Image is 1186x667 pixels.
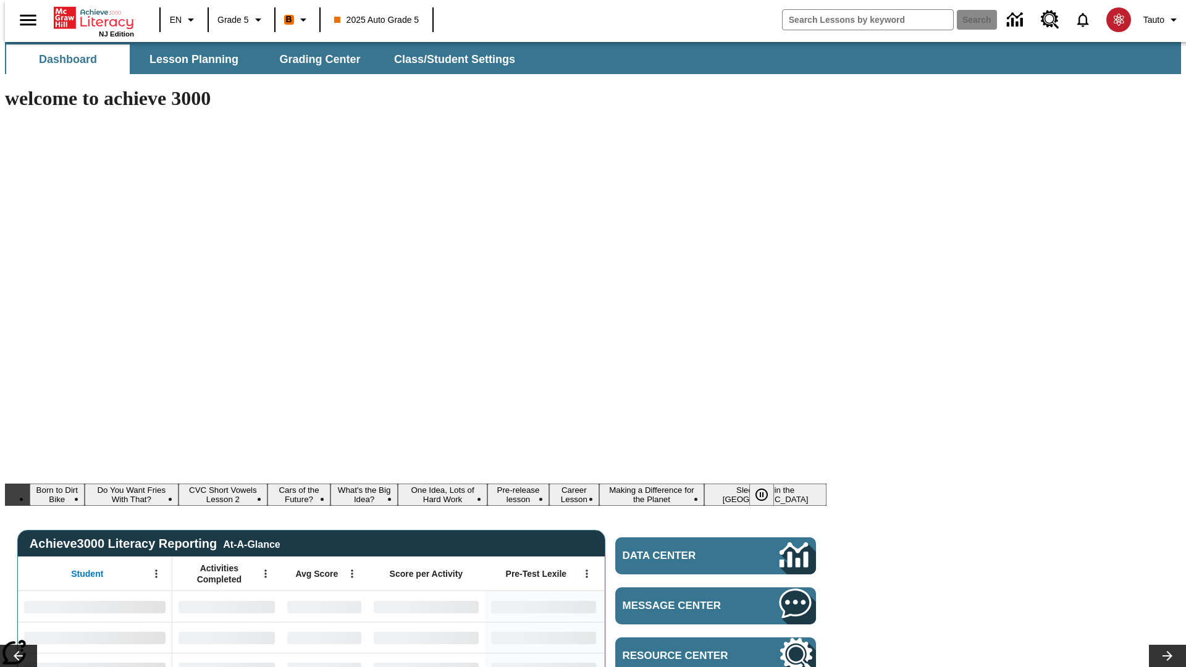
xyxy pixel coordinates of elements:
[279,9,316,31] button: Boost Class color is orange. Change class color
[71,568,103,579] span: Student
[223,537,280,550] div: At-A-Glance
[54,4,134,38] div: Home
[623,650,742,662] span: Resource Center
[578,564,596,583] button: Open Menu
[39,52,97,67] span: Dashboard
[1106,7,1131,32] img: avatar image
[384,44,525,74] button: Class/Student Settings
[172,591,281,622] div: No Data,
[599,484,704,506] button: Slide 9 Making a Difference for the Planet
[615,587,816,624] a: Message Center
[487,484,549,506] button: Slide 7 Pre-release lesson
[334,14,419,27] span: 2025 Auto Grade 5
[85,484,179,506] button: Slide 2 Do You Want Fries With That?
[623,600,742,612] span: Message Center
[749,484,786,506] div: Pause
[217,14,249,27] span: Grade 5
[749,484,774,506] button: Pause
[10,2,46,38] button: Open side menu
[999,3,1033,37] a: Data Center
[398,484,487,506] button: Slide 6 One Idea, Lots of Hard Work
[1138,9,1186,31] button: Profile/Settings
[170,14,182,27] span: EN
[343,564,361,583] button: Open Menu
[179,563,260,585] span: Activities Completed
[5,42,1181,74] div: SubNavbar
[1149,645,1186,667] button: Lesson carousel, Next
[172,622,281,653] div: No Data,
[30,537,280,551] span: Achieve3000 Literacy Reporting
[506,568,567,579] span: Pre-Test Lexile
[1033,3,1067,36] a: Resource Center, Will open in new tab
[281,622,368,653] div: No Data,
[212,9,271,31] button: Grade: Grade 5, Select a grade
[6,44,130,74] button: Dashboard
[5,44,526,74] div: SubNavbar
[54,6,134,30] a: Home
[179,484,267,506] button: Slide 3 CVC Short Vowels Lesson 2
[783,10,953,30] input: search field
[623,550,738,562] span: Data Center
[99,30,134,38] span: NJ Edition
[267,484,331,506] button: Slide 4 Cars of the Future?
[132,44,256,74] button: Lesson Planning
[149,52,238,67] span: Lesson Planning
[256,564,275,583] button: Open Menu
[164,9,204,31] button: Language: EN, Select a language
[147,564,166,583] button: Open Menu
[281,591,368,622] div: No Data,
[704,484,826,506] button: Slide 10 Sleepless in the Animal Kingdom
[30,484,85,506] button: Slide 1 Born to Dirt Bike
[5,87,826,110] h1: welcome to achieve 3000
[330,484,398,506] button: Slide 5 What's the Big Idea?
[279,52,360,67] span: Grading Center
[1067,4,1099,36] a: Notifications
[549,484,599,506] button: Slide 8 Career Lesson
[615,537,816,574] a: Data Center
[258,44,382,74] button: Grading Center
[295,568,338,579] span: Avg Score
[286,12,292,27] span: B
[394,52,515,67] span: Class/Student Settings
[390,568,463,579] span: Score per Activity
[1143,14,1164,27] span: Tauto
[1099,4,1138,36] button: Select a new avatar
